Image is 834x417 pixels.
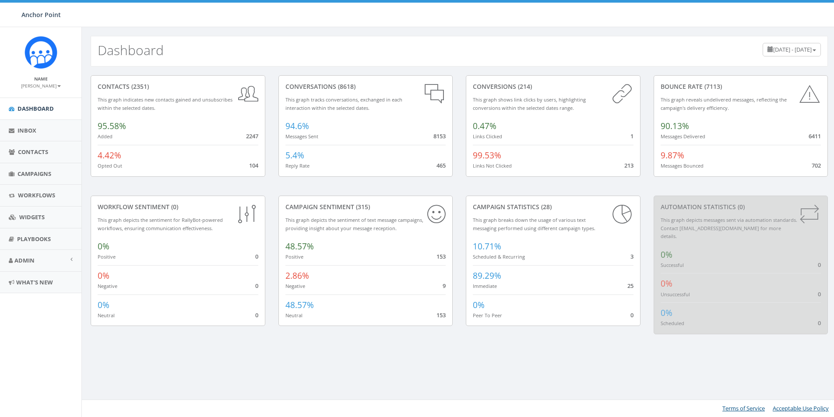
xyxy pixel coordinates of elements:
span: 0 [630,311,633,319]
span: 95.58% [98,120,126,132]
img: Rally_platform_Icon_1.png [25,36,57,69]
span: 0% [98,270,109,281]
span: 5.4% [285,150,304,161]
span: Workflows [18,191,55,199]
span: 0 [255,252,258,260]
small: This graph tracks conversations, exchanged in each interaction within the selected dates. [285,96,402,111]
div: Workflow Sentiment [98,203,258,211]
span: 0% [661,307,672,319]
small: This graph depicts messages sent via automation standards. Contact [EMAIL_ADDRESS][DOMAIN_NAME] f... [661,217,797,239]
small: Negative [285,283,305,289]
span: 104 [249,161,258,169]
span: 0 [255,311,258,319]
span: 702 [812,161,821,169]
small: Messages Delivered [661,133,705,140]
span: 0 [818,319,821,327]
span: (214) [516,82,532,91]
span: 0% [661,249,672,260]
small: Immediate [473,283,497,289]
span: 153 [436,311,446,319]
span: 2.86% [285,270,309,281]
span: 99.53% [473,150,501,161]
small: Messages Bounced [661,162,704,169]
small: Links Not Clicked [473,162,512,169]
span: 89.29% [473,270,501,281]
small: This graph depicts the sentiment of text message campaigns, providing insight about your message ... [285,217,423,231]
span: 9 [443,282,446,290]
a: [PERSON_NAME] [21,81,61,89]
span: Inbox [18,126,36,134]
span: 8153 [433,132,446,140]
h2: Dashboard [98,43,164,57]
div: Campaign Sentiment [285,203,446,211]
span: 9.87% [661,150,684,161]
span: (2351) [130,82,149,91]
span: 10.71% [473,241,501,252]
span: Campaigns [18,170,51,178]
span: 0% [661,278,672,289]
span: Anchor Point [21,11,61,19]
span: (0) [169,203,178,211]
span: 0 [818,290,821,298]
span: 465 [436,161,446,169]
small: This graph shows link clicks by users, highlighting conversions within the selected dates range. [473,96,586,111]
span: 1 [630,132,633,140]
small: Neutral [285,312,303,319]
div: contacts [98,82,258,91]
a: Terms of Service [722,404,765,412]
span: 48.57% [285,241,314,252]
span: 213 [624,161,633,169]
span: What's New [16,278,53,286]
small: Positive [285,253,303,260]
span: 153 [436,252,446,260]
small: Name [34,76,48,82]
span: (7113) [703,82,722,91]
small: Messages Sent [285,133,318,140]
small: Reply Rate [285,162,310,169]
small: Neutral [98,312,115,319]
div: Campaign Statistics [473,203,633,211]
small: This graph reveals undelivered messages, reflecting the campaign's delivery efficiency. [661,96,787,111]
small: Scheduled & Recurring [473,253,525,260]
span: 0 [818,261,821,269]
small: Added [98,133,113,140]
span: 3 [630,252,633,260]
small: Successful [661,262,684,268]
span: 0% [98,299,109,311]
a: Acceptable Use Policy [773,404,829,412]
small: [PERSON_NAME] [21,83,61,89]
span: Contacts [18,148,48,156]
small: Opted Out [98,162,122,169]
div: conversions [473,82,633,91]
span: Admin [14,256,35,264]
span: 0% [473,299,485,311]
span: 25 [627,282,633,290]
span: 90.13% [661,120,689,132]
span: 0.47% [473,120,496,132]
span: 0% [98,241,109,252]
small: Positive [98,253,116,260]
span: [DATE] - [DATE] [773,46,812,53]
small: This graph indicates new contacts gained and unsubscribes within the selected dates. [98,96,232,111]
div: Automation Statistics [661,203,821,211]
span: 94.6% [285,120,309,132]
span: (8618) [336,82,355,91]
small: Links Clicked [473,133,502,140]
small: This graph breaks down the usage of various text messaging performed using different campaign types. [473,217,595,231]
small: Peer To Peer [473,312,502,319]
span: 48.57% [285,299,314,311]
span: (28) [539,203,552,211]
div: Bounce Rate [661,82,821,91]
small: This graph depicts the sentiment for RallyBot-powered workflows, ensuring communication effective... [98,217,223,231]
span: 0 [255,282,258,290]
span: 6411 [809,132,821,140]
span: (0) [736,203,745,211]
small: Scheduled [661,320,684,326]
div: conversations [285,82,446,91]
small: Negative [98,283,117,289]
span: Playbooks [17,235,51,243]
span: Dashboard [18,105,54,112]
span: (315) [354,203,370,211]
small: Unsuccessful [661,291,690,298]
span: 4.42% [98,150,121,161]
